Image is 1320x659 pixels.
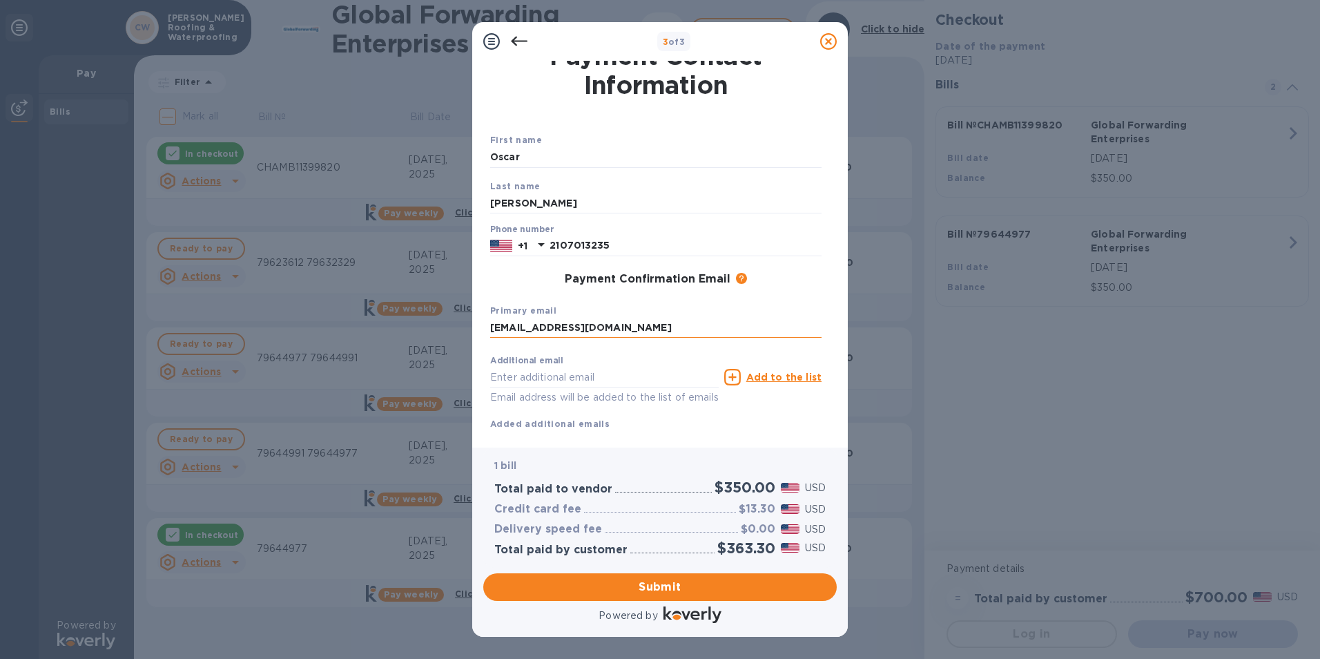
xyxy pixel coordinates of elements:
p: USD [805,522,826,537]
p: USD [805,502,826,517]
input: Enter additional email [490,367,719,388]
b: Primary email [490,305,556,316]
p: Powered by [599,609,657,623]
h1: Payment Contact Information [490,41,822,99]
button: Submit [483,573,837,601]
span: Submit [494,579,826,595]
p: USD [805,541,826,555]
b: of 3 [663,37,686,47]
label: Phone number [490,226,554,234]
b: First name [490,135,542,145]
b: 1 bill [494,460,516,471]
u: Add to the list [746,372,822,383]
label: Additional email [490,357,563,365]
img: USD [781,524,799,534]
h3: Total paid by customer [494,544,628,557]
h2: $363.30 [717,539,775,557]
h3: Credit card fee [494,503,581,516]
h3: Delivery speed fee [494,523,602,536]
h3: $13.30 [739,503,775,516]
img: US [490,238,512,254]
img: USD [781,483,799,493]
p: +1 [518,239,527,253]
p: USD [805,481,826,495]
img: USD [781,543,799,553]
h2: $350.00 [715,479,775,496]
span: 3 [663,37,668,47]
img: USD [781,504,799,514]
b: Last name [490,181,541,191]
input: Enter your primary name [490,318,822,338]
input: Enter your last name [490,193,822,213]
img: Logo [663,607,721,623]
b: Added additional emails [490,419,610,429]
h3: Payment Confirmation Email [565,273,730,286]
h3: $0.00 [741,523,775,536]
h3: Total paid to vendor [494,483,612,496]
input: Enter your phone number [550,236,822,256]
p: Email address will be added to the list of emails [490,390,719,405]
input: Enter your first name [490,147,822,168]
